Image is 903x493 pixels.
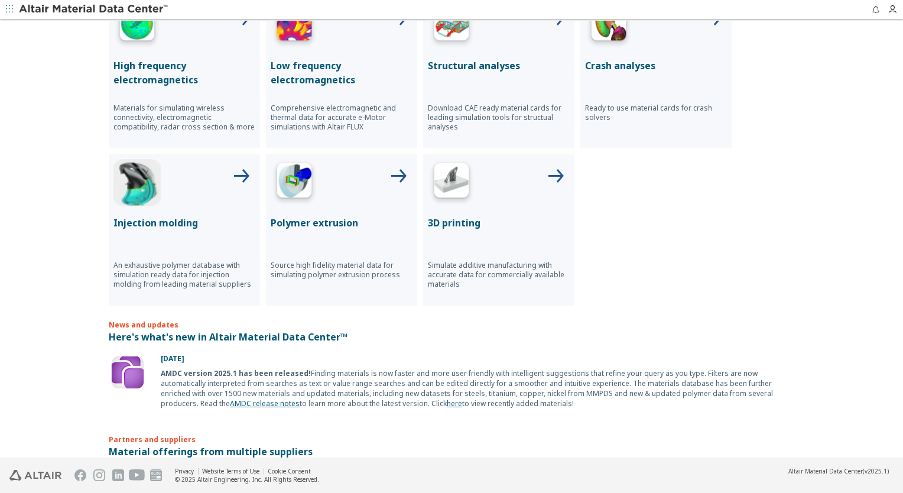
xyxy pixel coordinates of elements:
p: [DATE] [161,353,794,364]
span: Altair Material Data Center [788,467,863,475]
img: Low Frequency Icon [271,2,318,49]
a: here [447,398,462,408]
p: Materials for simulating wireless connectivity, electromagnetic compatibility, radar cross sectio... [113,103,255,132]
p: Source high fidelity material data for simulating polymer extrusion process [271,261,412,280]
div: Finding materials is now faster and more user friendly with intelligent suggestions that refine y... [161,368,794,408]
img: Polymer Extrusion Icon [271,159,318,206]
p: Crash analyses [585,59,727,73]
a: Cookie Consent [268,467,311,475]
button: Injection Molding IconInjection moldingAn exhaustive polymer database with simulation ready data ... [109,154,260,306]
p: News and updates [109,320,794,330]
p: Low frequency electromagnetics [271,59,412,87]
p: Material offerings from multiple suppliers [109,445,794,459]
img: Update Icon Software [109,353,147,391]
p: Here's what's new in Altair Material Data Center™ [109,330,794,344]
p: Structural analyses [428,59,570,73]
img: Injection Molding Icon [113,159,161,206]
p: Simulate additive manufacturing with accurate data for commercially available materials [428,261,570,289]
b: AMDC version 2025.1 has been released! [161,368,311,378]
p: 3D printing [428,216,570,230]
p: An exhaustive polymer database with simulation ready data for injection molding from leading mate... [113,261,255,289]
div: © 2025 Altair Engineering, Inc. All Rights Reserved. [175,475,319,484]
a: AMDC release notes [230,398,300,408]
img: Altair Engineering [9,470,61,481]
p: Ready to use material cards for crash solvers [585,103,727,122]
a: Privacy [175,467,194,475]
img: Structural Analyses Icon [428,2,475,49]
p: High frequency electromagnetics [113,59,255,87]
button: Polymer Extrusion IconPolymer extrusionSource high fidelity material data for simulating polymer ... [266,154,417,306]
img: Altair Material Data Center [19,4,170,15]
button: 3D Printing Icon3D printingSimulate additive manufacturing with accurate data for commercially av... [423,154,574,306]
a: Website Terms of Use [202,467,259,475]
p: Injection molding [113,216,255,230]
img: Crash Analyses Icon [585,2,632,49]
div: (v2025.1) [788,467,889,475]
p: Partners and suppliers [109,416,794,445]
img: High Frequency Icon [113,2,161,49]
p: Download CAE ready material cards for leading simulation tools for structual analyses [428,103,570,132]
p: Comprehensive electromagnetic and thermal data for accurate e-Motor simulations with Altair FLUX [271,103,412,132]
p: Polymer extrusion [271,216,412,230]
img: 3D Printing Icon [428,159,475,206]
